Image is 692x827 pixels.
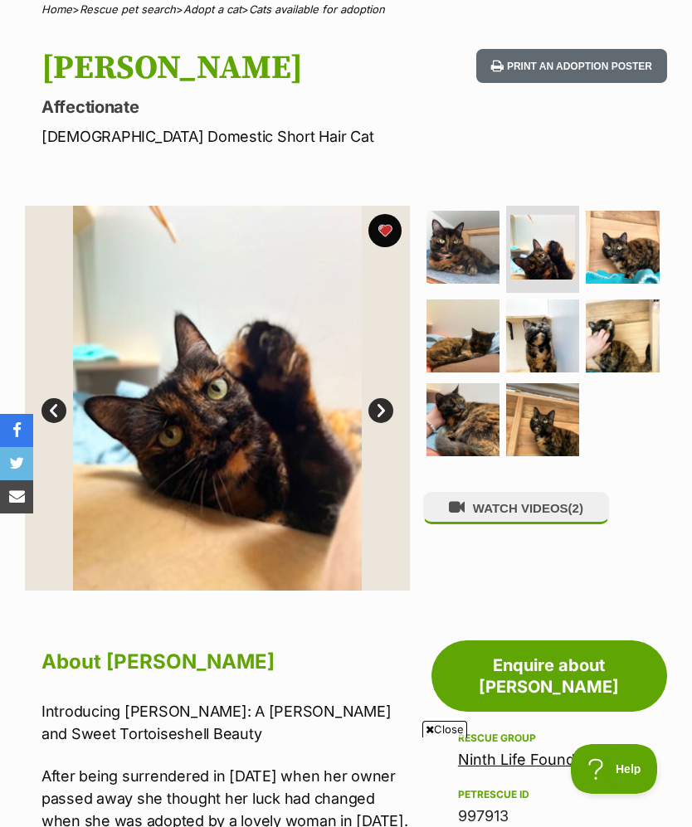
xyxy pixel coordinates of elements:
[183,2,241,16] a: Adopt a cat
[368,214,402,247] button: favourite
[41,2,72,16] a: Home
[422,721,467,737] span: Close
[506,383,579,456] img: Photo of Mimi
[568,501,583,515] span: (2)
[506,299,579,372] img: Photo of Mimi
[458,732,641,745] div: Rescue group
[476,49,667,83] button: Print an adoption poster
[510,215,575,280] img: Photo of Mimi
[41,125,426,148] p: [DEMOGRAPHIC_DATA] Domestic Short Hair Cat
[426,211,500,284] img: Photo of Mimi
[41,49,426,87] h1: [PERSON_NAME]
[426,383,500,456] img: Photo of Mimi
[368,398,393,423] a: Next
[41,644,410,680] h2: About [PERSON_NAME]
[41,398,66,423] a: Prev
[41,700,410,745] p: Introducing [PERSON_NAME]: A [PERSON_NAME] and Sweet Tortoiseshell Beauty
[44,744,648,819] iframe: Advertisement
[423,492,609,524] button: WATCH VIDEOS(2)
[41,95,426,119] p: Affectionate
[586,299,659,372] img: Photo of Mimi
[426,299,500,372] img: Photo of Mimi
[586,211,659,284] img: Photo of Mimi
[571,744,659,794] iframe: Help Scout Beacon - Open
[80,2,176,16] a: Rescue pet search
[249,2,385,16] a: Cats available for adoption
[431,640,667,712] a: Enquire about [PERSON_NAME]
[25,206,410,591] img: Photo of Mimi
